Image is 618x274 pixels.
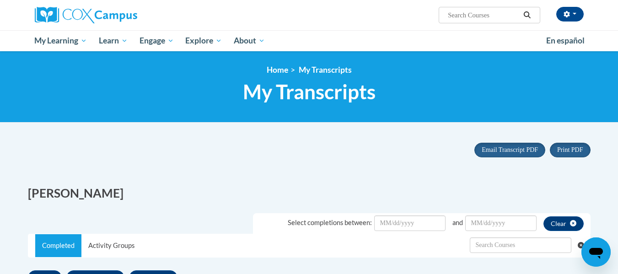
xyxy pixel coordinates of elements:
[185,35,222,46] span: Explore
[134,30,180,51] a: Engage
[374,215,446,231] input: Date Input
[540,31,591,50] a: En español
[470,237,571,253] input: Search Withdrawn Transcripts
[288,219,372,226] span: Select completions between:
[474,143,545,157] button: Email Transcript PDF
[556,7,584,21] button: Account Settings
[35,7,209,23] a: Cox Campus
[543,216,584,231] button: clear
[29,30,93,51] a: My Learning
[452,219,463,226] span: and
[578,234,590,256] button: Clear searching
[35,7,137,23] img: Cox Campus
[179,30,228,51] a: Explore
[482,146,538,153] span: Email Transcript PDF
[21,30,597,51] div: Main menu
[243,80,376,104] span: My Transcripts
[234,35,265,46] span: About
[81,234,141,257] a: Activity Groups
[140,35,174,46] span: Engage
[299,65,352,75] span: My Transcripts
[557,146,583,153] span: Print PDF
[550,143,590,157] button: Print PDF
[34,35,87,46] span: My Learning
[447,10,520,21] input: Search Courses
[546,36,585,45] span: En español
[520,10,534,21] button: Search
[465,215,537,231] input: Date Input
[35,234,81,257] a: Completed
[28,185,302,202] h2: [PERSON_NAME]
[93,30,134,51] a: Learn
[99,35,128,46] span: Learn
[581,237,611,267] iframe: Button to launch messaging window
[267,65,288,75] a: Home
[228,30,271,51] a: About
